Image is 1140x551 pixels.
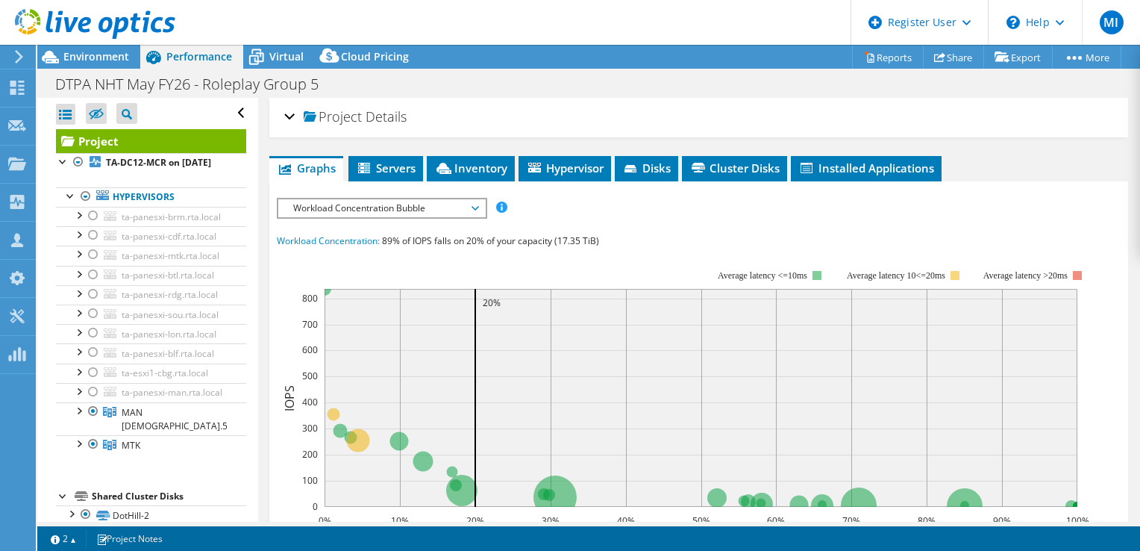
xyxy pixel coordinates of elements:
[56,343,246,363] a: ta-panesxi-blf.rta.local
[56,364,246,383] a: ta-esxi1-cbg.rta.local
[122,249,219,262] span: ta-panesxi-mtk.rta.local
[56,187,246,207] a: Hypervisors
[122,406,228,432] span: MAN [DEMOGRAPHIC_DATA].5
[923,46,984,69] a: Share
[382,234,599,247] span: 89% of IOPS falls on 20% of your capacity (17.35 TiB)
[56,226,246,246] a: ta-panesxi-cdf.rta.local
[277,234,380,247] span: Workload Concentration:
[304,110,362,125] span: Project
[1006,16,1020,29] svg: \n
[56,285,246,305] a: ta-panesxi-rdg.rta.local
[56,129,246,153] a: Project
[122,308,219,321] span: ta-panesxi-sou.rta.local
[122,439,140,452] span: MTK
[483,296,501,309] text: 20%
[918,514,936,527] text: 80%
[1052,46,1121,69] a: More
[48,76,342,93] h1: DTPA NHT May FY26 - Roleplay Group 5
[166,49,232,63] span: Performance
[366,108,407,125] span: Details
[56,324,246,343] a: ta-panesxi-lon.rta.local
[122,230,216,243] span: ta-panesxi-cdf.rta.local
[122,386,222,399] span: ta-panesxi-man.rta.local
[277,161,336,175] span: Graphs
[122,269,214,281] span: ta-panesxi-btl.rta.local
[302,343,318,356] text: 600
[1100,10,1124,34] span: MI
[852,46,924,69] a: Reports
[993,514,1011,527] text: 90%
[842,514,860,527] text: 70%
[56,207,246,226] a: ta-panesxi-brm.rta.local
[122,288,218,301] span: ta-panesxi-rdg.rta.local
[56,153,246,172] a: TA-DC12-MCR on [DATE]
[302,370,318,382] text: 500
[122,367,208,379] span: ta-esxi1-cbg.rta.local
[1065,514,1089,527] text: 100%
[56,402,246,435] a: MAN 6.5
[302,292,318,305] text: 800
[391,514,409,527] text: 10%
[56,266,246,285] a: ta-panesxi-btl.rta.local
[692,514,710,527] text: 50%
[56,435,246,455] a: MTK
[526,161,604,175] span: Hypervisor
[983,46,1053,69] a: Export
[356,161,416,175] span: Servers
[302,422,318,435] text: 300
[983,270,1067,281] text: Average latency >20ms
[86,529,173,548] a: Project Notes
[106,156,211,169] b: TA-DC12-MCR on [DATE]
[56,505,246,525] a: DotHill-2
[63,49,129,63] span: Environment
[281,385,298,411] text: IOPS
[40,529,87,548] a: 2
[313,500,318,513] text: 0
[718,270,807,281] tspan: Average latency <=10ms
[302,318,318,331] text: 700
[466,514,484,527] text: 20%
[434,161,507,175] span: Inventory
[56,246,246,265] a: ta-panesxi-mtk.rta.local
[286,199,477,217] span: Workload Concentration Bubble
[122,328,216,340] span: ta-panesxi-lon.rta.local
[341,49,409,63] span: Cloud Pricing
[122,211,221,223] span: ta-panesxi-brm.rta.local
[122,347,214,360] span: ta-panesxi-blf.rta.local
[302,448,318,461] text: 200
[318,514,331,527] text: 0%
[56,383,246,402] a: ta-panesxi-man.rta.local
[847,270,945,281] tspan: Average latency 10<=20ms
[689,161,780,175] span: Cluster Disks
[302,396,318,408] text: 400
[269,49,304,63] span: Virtual
[767,514,785,527] text: 60%
[542,514,560,527] text: 30%
[622,161,671,175] span: Disks
[92,488,246,505] div: Shared Cluster Disks
[798,161,934,175] span: Installed Applications
[56,305,246,324] a: ta-panesxi-sou.rta.local
[302,474,318,487] text: 100
[617,514,635,527] text: 40%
